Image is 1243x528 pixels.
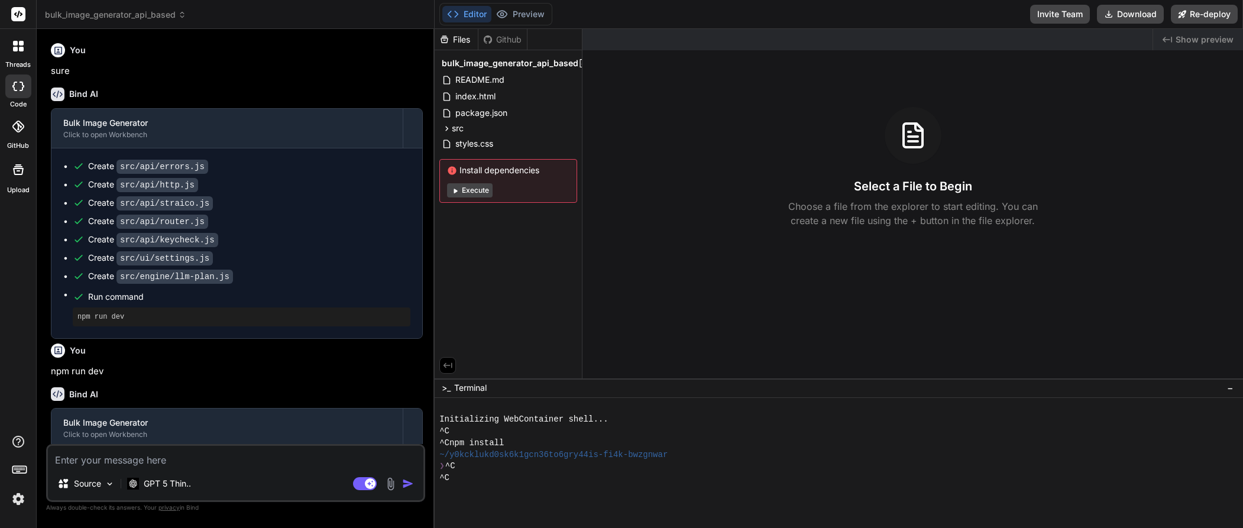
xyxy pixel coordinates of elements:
div: Create [88,215,208,228]
label: Upload [7,185,30,195]
img: icon [402,478,414,490]
span: Install dependencies [447,164,569,176]
p: Choose a file from the explorer to start editing. You can create a new file using the + button in... [781,199,1045,228]
span: bulk_image_generator_api_based [442,57,578,69]
div: Click to open Workbench [63,430,391,439]
code: src/api/router.js [116,215,208,229]
div: Files [435,34,478,46]
h6: You [70,345,86,357]
img: Pick Models [105,479,115,489]
p: GPT 5 Thin.. [144,478,191,490]
button: Download [1097,5,1164,24]
span: src [452,122,464,134]
button: Bulk Image GeneratorClick to open Workbench [51,109,403,148]
div: Click to open Workbench [63,130,391,140]
span: Terminal [454,382,487,394]
h3: Select a File to Begin [854,178,972,195]
span: ^C [439,472,449,484]
label: threads [5,60,31,70]
div: Create [88,270,233,283]
span: Initializing WebContainer shell... [439,414,608,426]
div: Bulk Image Generator [63,117,391,129]
span: ^C [445,461,455,472]
span: Show preview [1176,34,1234,46]
code: src/ui/settings.js [116,251,213,265]
label: GitHub [7,141,29,151]
button: − [1225,378,1236,397]
img: settings [8,489,28,509]
span: styles.css [454,137,494,151]
span: privacy [158,504,180,511]
img: attachment [384,477,397,491]
button: Invite Team [1030,5,1090,24]
code: src/engine/llm-plan.js [116,270,233,284]
button: Re-deploy [1171,5,1238,24]
code: src/api/errors.js [116,160,208,174]
div: Create [88,234,218,246]
p: Source [74,478,101,490]
span: − [1227,382,1234,394]
div: Create [88,252,213,264]
span: ^Cnpm install [439,438,504,449]
div: Create [88,197,213,209]
div: Bulk Image Generator [63,417,391,429]
p: sure [51,64,423,78]
span: Run command [88,291,410,303]
p: Always double-check its answers. Your in Bind [46,502,425,513]
pre: npm run dev [77,312,406,322]
code: src/api/straico.js [116,196,213,210]
div: Github [478,34,527,46]
span: index.html [454,89,497,103]
label: code [10,99,27,109]
span: ❯ [439,461,445,472]
span: README.md [454,73,506,87]
button: Execute [447,183,493,197]
div: Create [88,160,208,173]
code: src/api/keycheck.js [116,233,218,247]
span: bulk_image_generator_api_based [45,9,186,21]
button: Preview [491,6,549,22]
img: GPT 5 Thinking High [127,478,139,489]
span: package.json [454,106,509,120]
button: Editor [442,6,491,22]
div: Create [88,179,198,191]
p: npm run dev [51,365,423,378]
h6: Bind AI [69,388,98,400]
button: Bulk Image GeneratorClick to open Workbench [51,409,403,448]
span: ^C [439,426,449,438]
h6: You [70,44,86,56]
span: ~/y0kcklukd0sk6k1gcn36to6gry44is-fi4k-bwzgnwar [439,449,668,461]
code: src/api/http.js [116,178,198,192]
h6: Bind AI [69,88,98,100]
span: >_ [442,382,451,394]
